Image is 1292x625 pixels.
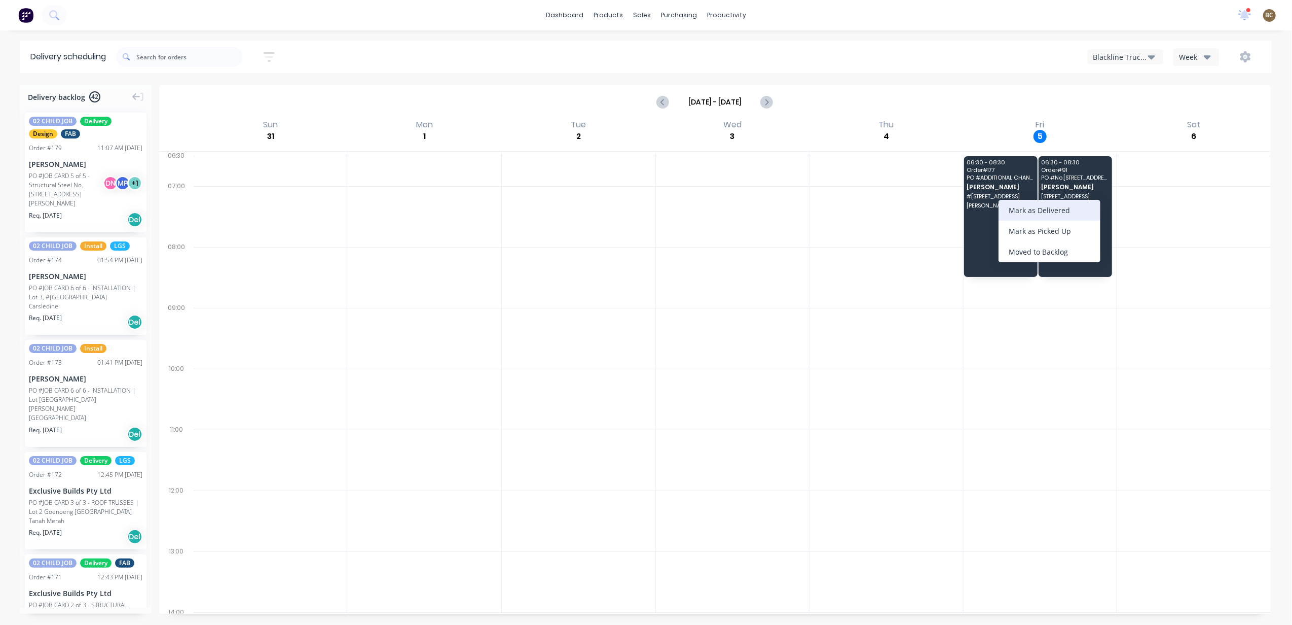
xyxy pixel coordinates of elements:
[656,8,702,23] div: purchasing
[260,120,281,130] div: Sun
[720,120,745,130] div: Wed
[80,117,112,126] span: Delivery
[568,120,589,130] div: Tue
[29,199,142,208] div: [PERSON_NAME]
[1185,120,1204,130] div: Sat
[29,386,142,413] div: PO #JOB CARD 6 of 6 - INSTALLATION | Lot [GEOGRAPHIC_DATA][PERSON_NAME]
[97,573,142,582] div: 12:43 PM [DATE]
[29,528,62,537] span: Req. [DATE]
[588,8,628,23] div: products
[115,559,134,568] span: FAB
[1042,175,1109,181] span: PO # No.[STREET_ADDRESS] - Steel Framing Design & Supply - Rev 2
[29,302,142,311] div: Carsledine
[29,373,142,384] div: [PERSON_NAME]
[127,529,142,544] div: Del
[29,129,57,138] span: Design
[29,413,142,423] div: [GEOGRAPHIC_DATA]
[29,426,62,435] span: Req. [DATE]
[110,241,130,251] span: LGS
[103,176,118,191] div: D N
[29,516,142,526] div: Tanah Merah
[999,200,1100,221] div: Mark as Delivered
[159,180,194,241] div: 07:00
[159,150,194,180] div: 06:30
[1033,120,1048,130] div: Fri
[159,484,194,545] div: 12:00
[97,256,142,265] div: 01:54 PM [DATE]
[967,202,1034,209] span: [PERSON_NAME]
[264,130,277,143] div: 31
[541,8,588,23] a: dashboard
[89,91,100,102] span: 42
[80,456,112,465] span: Delivery
[159,545,194,606] div: 13:00
[29,144,62,153] div: Order # 179
[967,175,1034,181] span: PO # ADDITIONAL CHANNELS, TOP CHORD, REWORK JOISTS
[418,130,431,143] div: 1
[29,117,77,126] span: 02 CHILD JOB
[1266,11,1274,20] span: BC
[159,241,194,302] div: 08:00
[97,358,142,367] div: 01:41 PM [DATE]
[999,241,1100,262] div: Moved to Backlog
[967,159,1034,165] span: 06:30 - 08:30
[97,470,142,479] div: 12:45 PM [DATE]
[20,41,116,73] div: Delivery scheduling
[127,176,142,191] div: + 1
[967,184,1034,190] span: [PERSON_NAME]
[999,221,1100,241] div: Mark as Picked Up
[80,344,106,353] span: Install
[159,363,194,424] div: 10:00
[1042,159,1109,165] span: 06:30 - 08:30
[115,176,130,191] div: M P
[572,130,585,143] div: 2
[80,241,106,251] span: Install
[726,130,739,143] div: 3
[29,159,142,169] div: [PERSON_NAME]
[29,573,62,582] div: Order # 171
[136,47,243,67] input: Search for orders
[29,314,62,323] span: Req. [DATE]
[29,171,106,199] div: PO #JOB CARD 5 of 5 - Structural Steel No.[STREET_ADDRESS]
[967,193,1034,199] span: #[STREET_ADDRESS]
[127,427,142,442] div: Del
[880,130,893,143] div: 4
[1093,52,1148,62] div: Blackline Truck - 604-MO7
[967,167,1034,173] span: Order # 177
[29,358,62,367] div: Order # 173
[29,588,142,599] div: Exclusive Builds Pty Ltd
[29,256,62,265] div: Order # 174
[1042,167,1109,173] span: Order # 91
[159,302,194,363] div: 09:00
[29,211,62,220] span: Req. [DATE]
[413,120,436,130] div: Mon
[28,92,85,102] span: Delivery backlog
[702,8,751,23] div: productivity
[1033,130,1047,143] div: 5
[80,559,112,568] span: Delivery
[29,485,142,496] div: Exclusive Builds Pty Ltd
[1087,49,1163,64] button: Blackline Truck - 604-MO7
[29,241,77,251] span: 02 CHILD JOB
[29,470,62,479] div: Order # 172
[115,456,135,465] span: LGS
[1179,52,1208,62] div: Week
[628,8,656,23] div: sales
[29,284,142,302] div: PO #JOB CARD 6 of 6 - INSTALLATION | Lot 3, #[GEOGRAPHIC_DATA]
[61,129,80,138] span: FAB
[127,212,142,227] div: Del
[18,8,33,23] img: Factory
[159,424,194,484] div: 11:00
[1173,48,1219,66] button: Week
[97,144,142,153] div: 11:07 AM [DATE]
[876,120,897,130] div: Thu
[1188,130,1201,143] div: 6
[127,315,142,330] div: Del
[29,456,77,465] span: 02 CHILD JOB
[1042,193,1109,199] span: [STREET_ADDRESS]
[29,271,142,282] div: [PERSON_NAME]
[29,498,142,516] div: PO #JOB CARD 3 of 3 - ROOF TRUSSES | Lot 2 Goenoeng [GEOGRAPHIC_DATA]
[29,559,77,568] span: 02 CHILD JOB
[1042,184,1109,190] span: [PERSON_NAME]
[29,344,77,353] span: 02 CHILD JOB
